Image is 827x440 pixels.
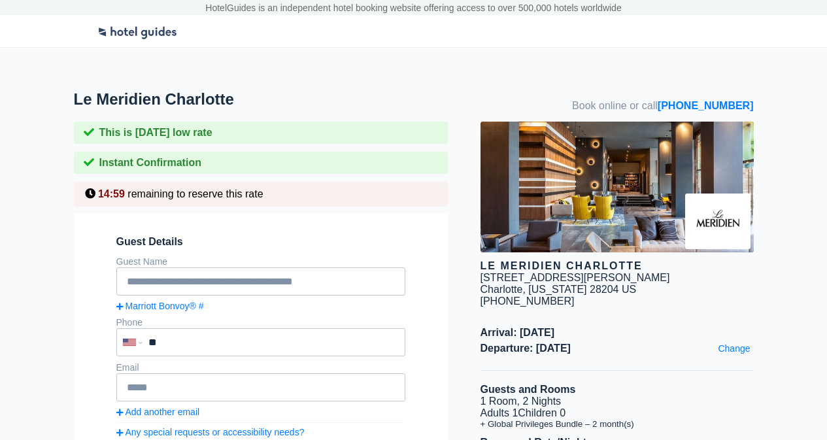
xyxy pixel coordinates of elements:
[518,407,565,418] span: Children 0
[685,194,751,249] img: Brand logo for Le Meridien Charlotte
[127,188,263,199] span: remaining to reserve this rate
[74,152,448,174] div: Instant Confirmation
[481,327,754,339] span: Arrival: [DATE]
[481,419,754,429] li: + Global Privileges Bundle – 2 month(s)
[116,427,405,437] a: Any special requests or accessibility needs?
[481,343,754,354] span: Departure: [DATE]
[481,122,754,252] img: hotel image
[116,256,168,267] label: Guest Name
[622,284,636,295] span: US
[481,260,754,272] div: Le Meridien Charlotte
[528,284,586,295] span: [US_STATE]
[74,90,481,109] h1: Le Meridien Charlotte
[481,284,526,295] span: Charlotte,
[481,272,670,284] div: [STREET_ADDRESS][PERSON_NAME]
[116,407,405,417] a: Add another email
[590,284,619,295] span: 28204
[116,236,405,248] span: Guest Details
[98,188,125,199] span: 14:59
[481,407,754,419] li: Adults 1
[74,122,448,144] div: This is [DATE] low rate
[572,100,753,112] span: Book online or call
[116,317,143,328] label: Phone
[715,340,753,357] a: Change
[481,384,576,395] b: Guests and Rooms
[658,100,754,111] a: [PHONE_NUMBER]
[481,296,754,307] div: [PHONE_NUMBER]
[97,18,178,41] img: Logo-Transparent.png
[118,330,145,355] div: United States: +1
[116,362,139,373] label: Email
[481,396,754,407] li: 1 Room, 2 Nights
[116,301,405,311] a: Marriott Bonvoy® #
